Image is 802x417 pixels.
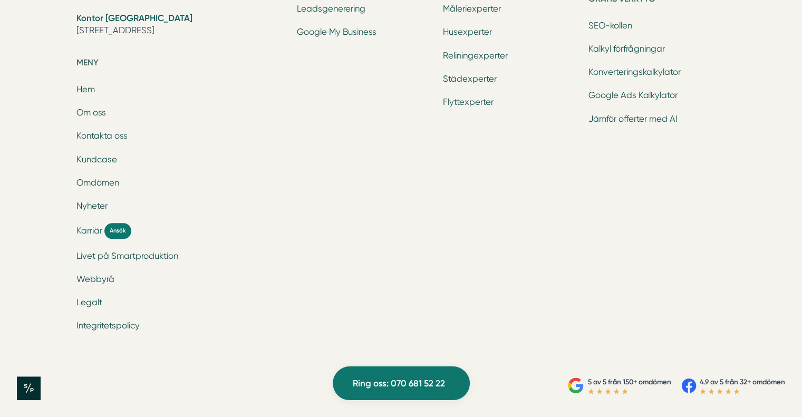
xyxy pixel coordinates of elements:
a: SEO-kollen [588,21,632,31]
a: Måleriexperter [443,4,501,14]
span: Karriär [76,225,102,237]
a: Flyttexperter [443,97,494,107]
a: Kundcase [76,154,117,164]
a: Kontakta oss [76,131,128,141]
p: 4.9 av 5 från 32+ omdömen [700,376,785,387]
p: 5 av 5 från 150+ omdömen [588,376,671,387]
a: Livet på Smartproduktion [76,251,178,261]
h5: Meny [76,56,285,73]
a: Jämför offerter med AI [588,114,678,124]
a: Ring oss: 070 681 52 22 [333,366,470,400]
a: Nyheter [76,201,108,211]
li: [STREET_ADDRESS] [76,12,285,39]
a: Google My Business [297,27,376,37]
span: Ansök [104,223,131,238]
a: Omdömen [76,178,119,188]
a: Hem [76,84,95,94]
a: Husexperter [443,27,492,37]
a: Kalkyl förfrågningar [588,44,665,54]
strong: Kontor [GEOGRAPHIC_DATA] [76,13,192,23]
a: Google Ads Kalkylator [588,90,678,100]
a: Legalt [76,297,102,307]
a: Integritetspolicy [76,321,140,331]
a: Leadsgenerering [297,4,365,14]
a: Konverteringskalkylator [588,67,681,77]
a: Karriär Ansök [76,223,285,238]
a: Reliningexperter [443,51,508,61]
span: Ring oss: 070 681 52 22 [353,376,445,391]
a: Webbyrå [76,274,114,284]
a: Om oss [76,108,106,118]
a: Städexperter [443,74,497,84]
